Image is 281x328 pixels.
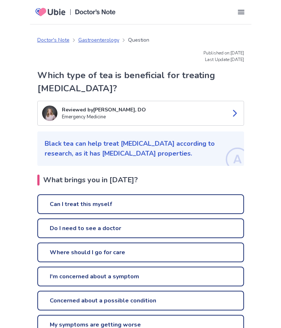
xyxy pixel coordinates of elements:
[37,267,244,286] a: I'm concerned about a symptom
[128,36,149,44] p: Question
[37,218,244,238] a: Do I need to see a doctor
[42,106,57,121] img: Courtney Bloomer
[37,175,244,186] h2: What brings you in [DATE]?
[37,101,244,126] a: Courtney BloomerReviewed by[PERSON_NAME], DOEmergency Medicine
[37,36,70,44] a: Doctor's Note
[62,114,225,121] p: Emergency Medicine
[62,106,225,114] p: Reviewed by [PERSON_NAME], DO
[37,291,244,310] a: Concerned about a possible condition
[45,139,237,159] p: Black tea can help treat [MEDICAL_DATA] according to research, as it has [MEDICAL_DATA] properties.
[75,9,116,15] img: Doctors Note Logo
[37,36,149,44] nav: breadcrumb
[37,50,244,63] p: Published on: [DATE] Last Update: [DATE]
[37,69,244,95] h1: Which type of tea is beneficial for treating [MEDICAL_DATA]?
[37,243,244,262] a: Where should I go for care
[37,194,244,214] a: Can I treat this myself
[78,36,119,44] a: Gastroenterology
